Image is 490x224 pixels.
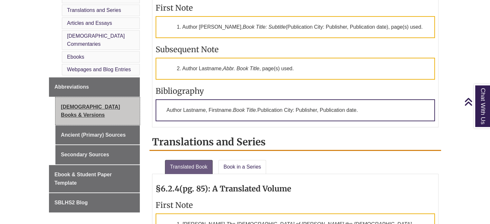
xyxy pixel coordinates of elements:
a: Book in a Series [218,160,266,174]
a: [DEMOGRAPHIC_DATA] Books & Versions [55,97,140,125]
p: 2. Author Lastname, , page(s) used. [156,58,435,80]
span: Abbreviations [54,84,89,90]
span: Ebook & Student Paper Template [54,172,112,186]
a: [DEMOGRAPHIC_DATA] Commentaries [67,33,125,47]
a: SBLHS2 Blog [49,193,140,212]
a: Ebooks [67,54,84,60]
a: Translations and Series [67,7,121,13]
h3: First Note [156,3,435,13]
span: SBLHS2 Blog [54,200,88,205]
h3: Subsequent Note [156,44,435,54]
a: Articles and Essays [67,20,112,26]
em: Book Title. [233,107,257,113]
a: Abbreviations [49,77,140,97]
h3: First Note [156,200,435,210]
h3: Bibliography [156,86,435,96]
p: Author Lastname, Firstname. Publication City: Publisher, Publication date. [156,99,435,121]
em: Abbr. Book Title [223,66,259,71]
a: Ebook & Student Paper Template [49,165,140,192]
h2: Translations and Series [149,134,441,151]
a: Back to Top [464,97,488,106]
a: Translated Book [165,160,213,174]
strong: (pg. 85): A Translated Volume [179,184,291,194]
a: Secondary Sources [55,145,140,164]
a: Ancient (Primary) Sources [55,125,140,145]
em: Book Title: Subtitle [243,24,285,30]
a: Webpages and Blog Entries [67,67,131,72]
p: 1. Author [PERSON_NAME], (Publication City: Publisher, Publication date), page(s) used. [156,16,435,38]
strong: §6.2.4 [156,184,179,194]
